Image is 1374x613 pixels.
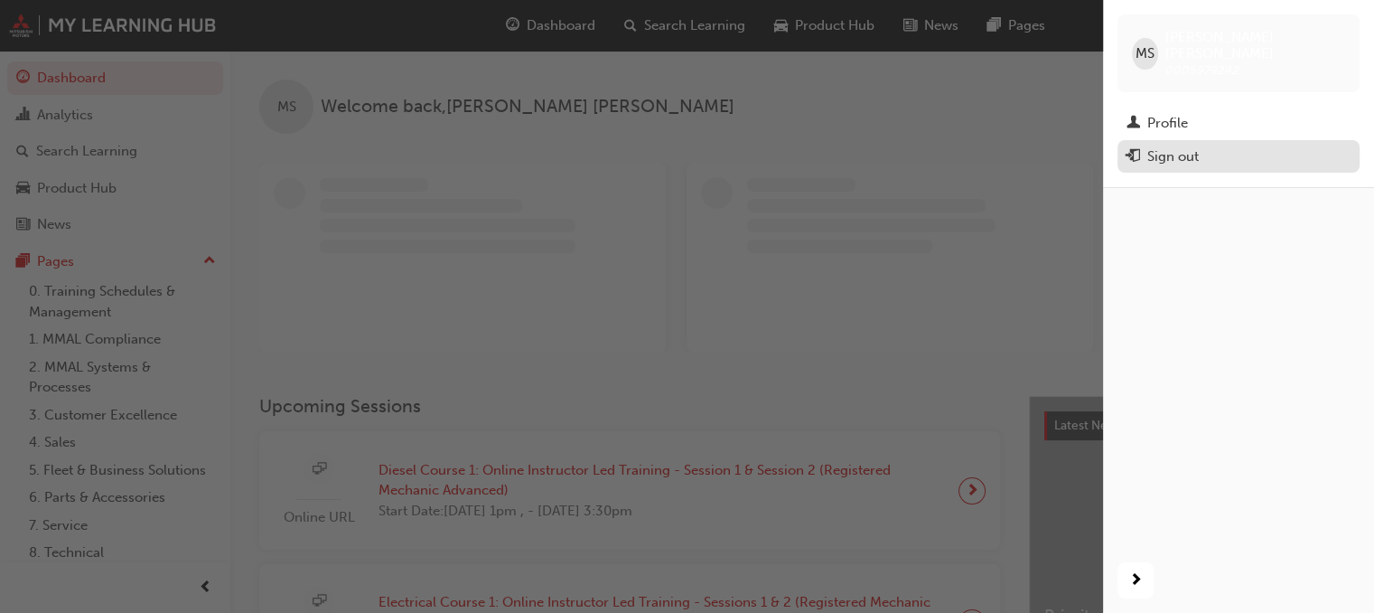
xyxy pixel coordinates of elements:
a: Profile [1117,107,1360,140]
span: MS [1136,43,1154,64]
span: exit-icon [1126,149,1140,165]
span: 0005979242 [1165,62,1239,78]
div: Profile [1147,113,1188,134]
span: [PERSON_NAME] [PERSON_NAME] [1165,29,1345,61]
span: next-icon [1129,570,1143,592]
span: man-icon [1126,116,1140,132]
button: Sign out [1117,140,1360,174]
div: Sign out [1147,146,1199,167]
